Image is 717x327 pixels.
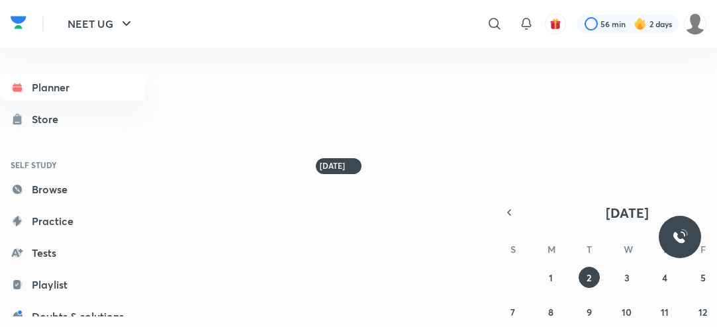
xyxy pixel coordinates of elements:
abbr: September 3, 2025 [624,271,630,284]
abbr: September 5, 2025 [700,271,706,284]
button: September 11, 2025 [654,301,675,322]
abbr: September 12, 2025 [698,306,707,318]
h6: [DATE] [320,161,345,171]
img: streak [634,17,647,30]
button: September 1, 2025 [540,267,561,288]
img: Company Logo [11,13,26,32]
abbr: Monday [548,243,555,256]
button: September 2, 2025 [579,267,600,288]
button: September 7, 2025 [502,301,524,322]
abbr: September 10, 2025 [622,306,632,318]
button: September 4, 2025 [654,267,675,288]
abbr: September 11, 2025 [661,306,669,318]
button: avatar [545,13,566,34]
span: [DATE] [606,204,649,222]
abbr: September 8, 2025 [548,306,553,318]
button: September 12, 2025 [693,301,714,322]
img: Nishi raghuwanshi [684,13,706,35]
abbr: September 7, 2025 [510,306,515,318]
abbr: Tuesday [587,243,592,256]
button: September 5, 2025 [693,267,714,288]
button: September 8, 2025 [540,301,561,322]
abbr: September 9, 2025 [587,306,592,318]
img: ttu [672,229,688,245]
abbr: Friday [700,243,706,256]
button: September 10, 2025 [616,301,638,322]
button: NEET UG [60,11,142,37]
div: Store [32,111,66,127]
abbr: Wednesday [624,243,633,256]
abbr: September 2, 2025 [587,271,591,284]
button: September 9, 2025 [579,301,600,322]
abbr: Sunday [510,243,516,256]
button: September 3, 2025 [616,267,638,288]
abbr: September 1, 2025 [549,271,553,284]
a: Company Logo [11,13,26,36]
abbr: September 4, 2025 [662,271,667,284]
img: avatar [550,18,561,30]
